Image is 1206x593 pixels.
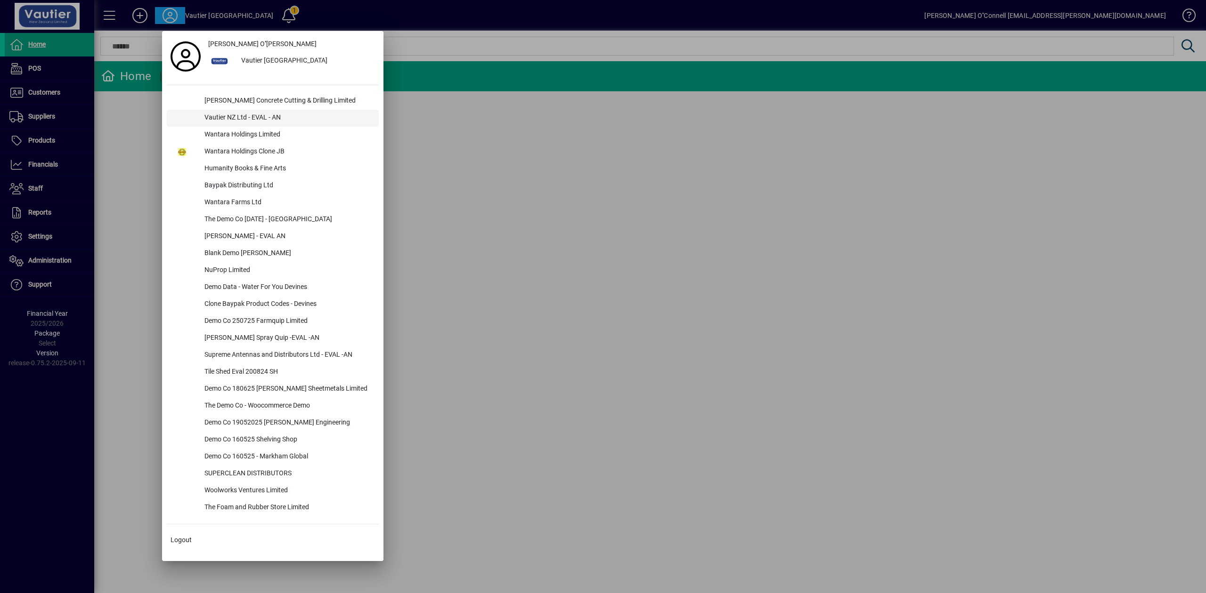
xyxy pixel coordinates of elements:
div: Demo Co 160525 - Markham Global [197,449,379,465]
div: Woolworks Ventures Limited [197,482,379,499]
button: Demo Co 160525 Shelving Shop [167,432,379,449]
button: [PERSON_NAME] Concrete Cutting & Drilling Limited [167,93,379,110]
button: Demo Co 180625 [PERSON_NAME] Sheetmetals Limited [167,381,379,398]
div: The Demo Co [DATE] - [GEOGRAPHIC_DATA] [197,211,379,228]
button: The Demo Co [DATE] - [GEOGRAPHIC_DATA] [167,211,379,228]
div: Wantara Holdings Clone JB [197,144,379,160]
div: Vautier [GEOGRAPHIC_DATA] [234,53,379,70]
button: NuProp Limited [167,262,379,279]
button: Demo Co 19052025 [PERSON_NAME] Engineering [167,415,379,432]
span: [PERSON_NAME] O''[PERSON_NAME] [208,39,317,49]
div: Wantara Holdings Limited [197,127,379,144]
button: Vautier [GEOGRAPHIC_DATA] [204,53,379,70]
button: [PERSON_NAME] Spray Quip -EVAL -AN [167,330,379,347]
div: Clone Baypak Product Codes - Devines [197,296,379,313]
button: Tile Shed Eval 200824 SH [167,364,379,381]
button: Logout [167,532,379,549]
button: Woolworks Ventures Limited [167,482,379,499]
button: Wantara Farms Ltd [167,194,379,211]
button: Humanity Books & Fine Arts [167,160,379,177]
div: Demo Co 19052025 [PERSON_NAME] Engineering [197,415,379,432]
div: Vautier NZ Ltd - EVAL - AN [197,110,379,127]
div: Blank Demo [PERSON_NAME] [197,245,379,262]
button: Demo Co 160525 - Markham Global [167,449,379,465]
div: The Demo Co - Woocommerce Demo [197,398,379,415]
button: Clone Baypak Product Codes - Devines [167,296,379,313]
button: Supreme Antennas and Distributors Ltd - EVAL -AN [167,347,379,364]
button: SUPERCLEAN DISTRIBUTORS [167,465,379,482]
div: Supreme Antennas and Distributors Ltd - EVAL -AN [197,347,379,364]
div: [PERSON_NAME] Spray Quip -EVAL -AN [197,330,379,347]
div: Tile Shed Eval 200824 SH [197,364,379,381]
div: Demo Co 250725 Farmquip Limited [197,313,379,330]
div: The Foam and Rubber Store Limited [197,499,379,516]
div: Demo Data - Water For You Devines [197,279,379,296]
div: Wantara Farms Ltd [197,194,379,211]
div: Baypak Distributing Ltd [197,177,379,194]
div: NuProp Limited [197,262,379,279]
button: Wantara Holdings Limited [167,127,379,144]
button: Baypak Distributing Ltd [167,177,379,194]
div: SUPERCLEAN DISTRIBUTORS [197,465,379,482]
button: [PERSON_NAME] - EVAL AN [167,228,379,245]
button: Vautier NZ Ltd - EVAL - AN [167,110,379,127]
button: The Demo Co - Woocommerce Demo [167,398,379,415]
a: Profile [167,48,204,65]
button: Demo Co 250725 Farmquip Limited [167,313,379,330]
a: [PERSON_NAME] O''[PERSON_NAME] [204,36,379,53]
div: Demo Co 180625 [PERSON_NAME] Sheetmetals Limited [197,381,379,398]
button: Blank Demo [PERSON_NAME] [167,245,379,262]
span: Logout [171,535,192,545]
button: Wantara Holdings Clone JB [167,144,379,160]
div: Humanity Books & Fine Arts [197,160,379,177]
button: Demo Data - Water For You Devines [167,279,379,296]
div: [PERSON_NAME] - EVAL AN [197,228,379,245]
button: The Foam and Rubber Store Limited [167,499,379,516]
div: [PERSON_NAME] Concrete Cutting & Drilling Limited [197,93,379,110]
div: Demo Co 160525 Shelving Shop [197,432,379,449]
